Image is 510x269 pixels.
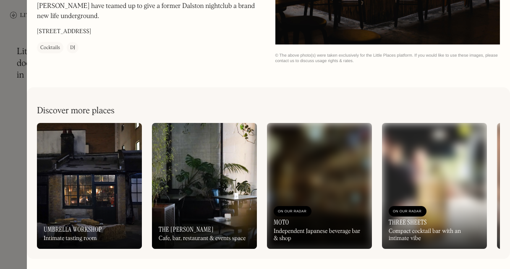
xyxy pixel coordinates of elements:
div: Independent Japanese beverage bar & shop [274,228,365,242]
h2: Discover more places [37,106,115,116]
h3: Three Sheets [389,218,427,226]
a: The [PERSON_NAME]Cafe, bar, restaurant & events space [152,123,257,249]
div: Compact cocktail bar with an intimate vibe [389,228,480,242]
div: © The above photo(s) were taken exclusively for the Little Places platform. If you would like to ... [275,53,500,64]
div: Cafe, bar, restaurant & events space [159,235,246,242]
a: On Our RadarMotoIndependent Japanese beverage bar & shop [267,123,372,249]
a: On Our RadarThree SheetsCompact cocktail bar with an intimate vibe [382,123,487,249]
div: Intimate tasting room [44,235,97,242]
div: DJ [70,44,75,52]
a: Umbrella WorkshopIntimate tasting room [37,123,142,249]
div: Cocktails [40,44,60,52]
div: On Our Radar [278,207,307,216]
h3: Moto [274,218,289,226]
h3: Umbrella Workshop [44,225,102,233]
h3: The [PERSON_NAME] [159,225,214,233]
div: On Our Radar [393,207,422,216]
p: [STREET_ADDRESS] [37,28,91,37]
